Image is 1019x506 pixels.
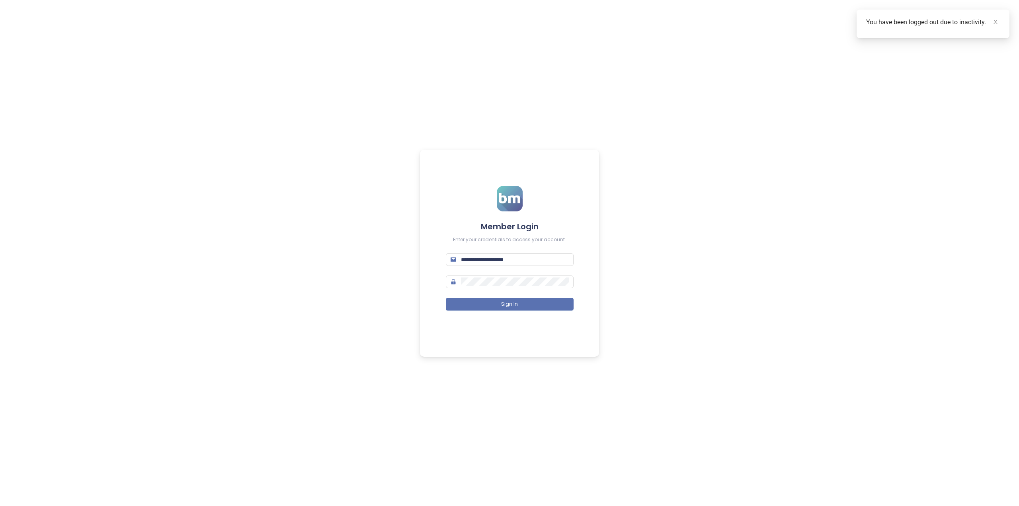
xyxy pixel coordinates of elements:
[993,19,998,25] span: close
[446,236,574,244] div: Enter your credentials to access your account.
[446,221,574,232] h4: Member Login
[497,186,523,211] img: logo
[446,298,574,311] button: Sign In
[866,18,1000,27] div: You have been logged out due to inactivity.
[451,279,456,285] span: lock
[451,257,456,262] span: mail
[501,301,518,308] span: Sign In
